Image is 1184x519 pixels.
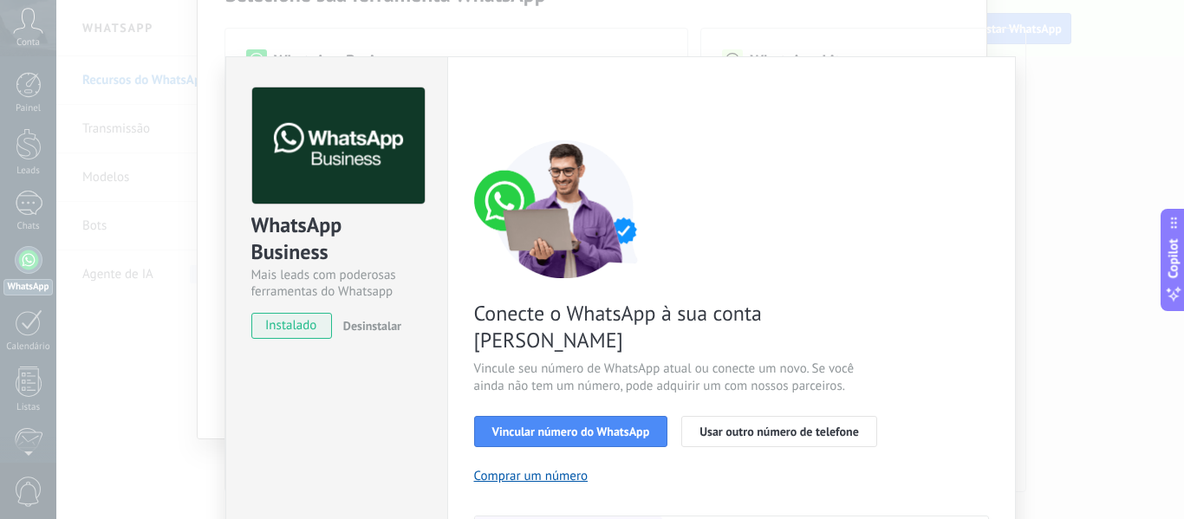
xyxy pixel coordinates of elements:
div: WhatsApp Business [251,211,422,267]
img: logo_main.png [252,88,425,204]
span: Desinstalar [343,318,401,334]
span: Vincule seu número de WhatsApp atual ou conecte um novo. Se você ainda não tem um número, pode ad... [474,360,887,395]
span: Vincular número do WhatsApp [492,425,650,438]
span: Copilot [1165,238,1182,278]
span: instalado [252,313,331,339]
button: Comprar um número [474,468,589,484]
span: Conecte o WhatsApp à sua conta [PERSON_NAME] [474,300,887,354]
div: Mais leads com poderosas ferramentas do Whatsapp [251,267,422,300]
button: Desinstalar [336,313,401,339]
span: Usar outro número de telefone [699,425,859,438]
button: Usar outro número de telefone [681,416,877,447]
img: connect number [474,139,656,278]
button: Vincular número do WhatsApp [474,416,668,447]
